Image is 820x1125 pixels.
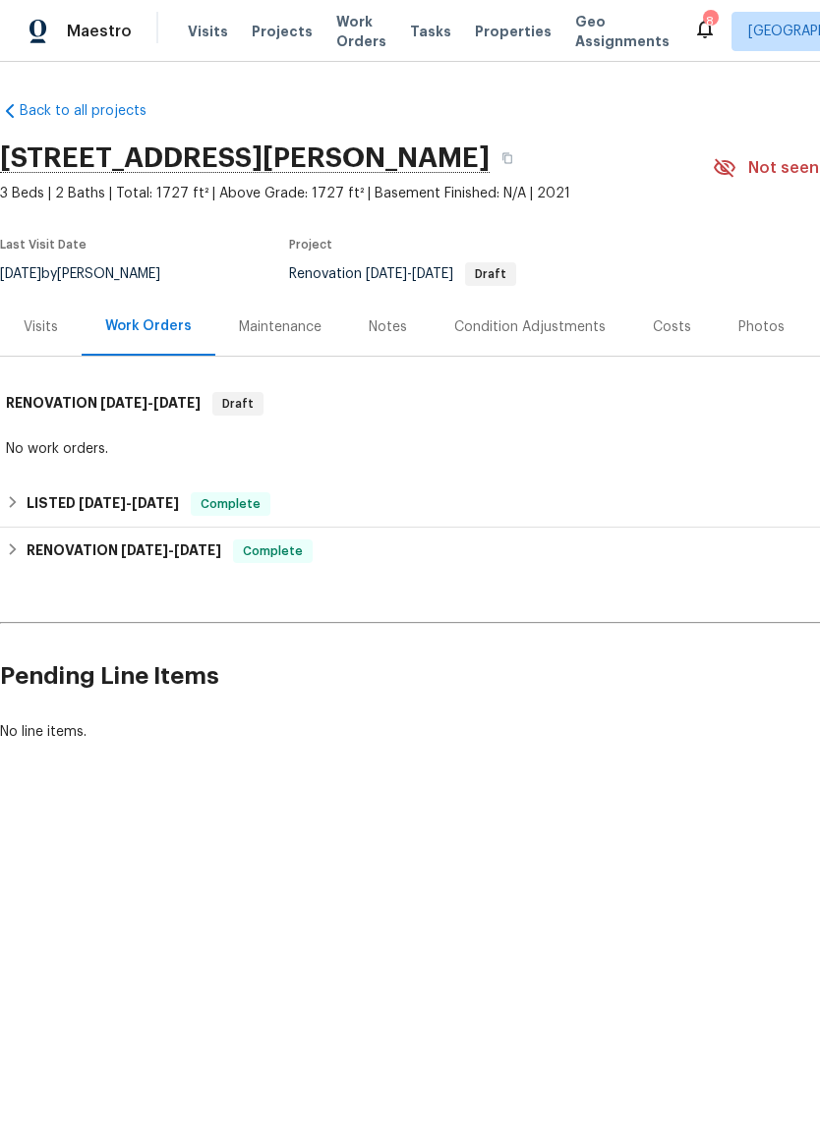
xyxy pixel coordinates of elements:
[289,239,332,251] span: Project
[366,267,407,281] span: [DATE]
[490,141,525,176] button: Copy Address
[24,317,58,337] div: Visits
[27,539,221,563] h6: RENOVATION
[27,492,179,516] h6: LISTED
[100,396,201,410] span: -
[475,22,552,41] span: Properties
[6,392,201,416] h6: RENOVATION
[369,317,407,337] div: Notes
[79,496,179,510] span: -
[703,12,717,31] div: 8
[235,541,311,561] span: Complete
[188,22,228,41] span: Visits
[575,12,670,51] span: Geo Assignments
[410,25,451,38] span: Tasks
[289,267,516,281] span: Renovation
[467,268,514,280] span: Draft
[336,12,386,51] span: Work Orders
[121,543,168,557] span: [DATE]
[454,317,606,337] div: Condition Adjustments
[193,494,268,514] span: Complete
[366,267,453,281] span: -
[121,543,221,557] span: -
[653,317,691,337] div: Costs
[153,396,201,410] span: [DATE]
[412,267,453,281] span: [DATE]
[100,396,147,410] span: [DATE]
[239,317,322,337] div: Maintenance
[79,496,126,510] span: [DATE]
[132,496,179,510] span: [DATE]
[174,543,221,557] span: [DATE]
[738,317,785,337] div: Photos
[214,394,262,414] span: Draft
[105,316,192,336] div: Work Orders
[67,22,132,41] span: Maestro
[252,22,313,41] span: Projects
